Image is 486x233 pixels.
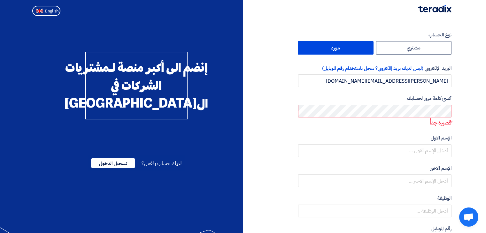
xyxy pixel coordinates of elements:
[322,65,423,72] span: (ليس لديك بريد إالكتروني؟ سجل باستخدام رقم الموبايل)
[298,134,451,142] label: الإسم الاول
[91,160,135,167] a: تسجيل الدخول
[298,174,451,187] input: أدخل الإسم الاخير ...
[418,5,451,12] img: Teradix logo
[45,9,58,13] span: English
[298,74,451,87] input: أدخل بريد العمل الإلكتروني الخاص بك ...
[298,31,451,39] label: نوع الحساب
[298,225,451,232] label: رقم الموبايل
[36,9,43,13] img: en-US.png
[298,41,374,55] label: مورد
[32,6,60,16] button: English
[376,41,452,55] label: مشتري
[298,205,451,217] input: أدخل الوظيفة ...
[91,158,135,168] span: تسجيل الدخول
[142,160,181,167] span: لديك حساب بالفعل؟
[298,165,451,172] label: الإسم الاخير
[459,207,478,227] a: دردشة مفتوحة
[298,95,451,102] label: أنشئ كلمة مرور لحسابك
[85,52,188,119] div: إنضم الى أكبر منصة لـمشتريات الشركات في ال[GEOGRAPHIC_DATA]
[298,144,451,157] input: أدخل الإسم الاول ...
[298,65,451,72] label: البريد الإلكتروني
[298,119,451,127] p: ًقصيرة جداً
[298,195,451,202] label: الوظيفة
